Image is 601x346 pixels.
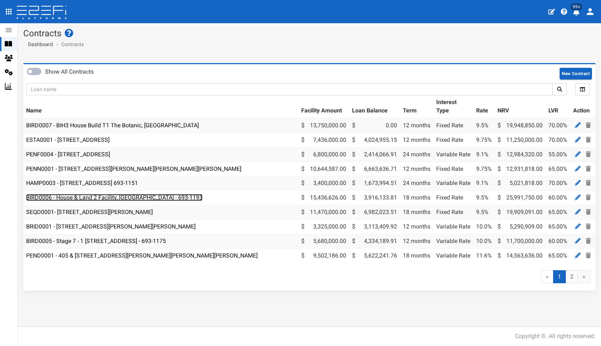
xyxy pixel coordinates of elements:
[54,41,84,48] li: Contracts
[433,95,473,118] th: Interest Type
[433,162,473,176] td: Fixed Rate
[584,236,593,246] a: Delete Contract
[584,222,593,231] a: Delete Contract
[553,270,566,284] span: 1
[400,147,433,162] td: 24 months
[584,150,593,159] a: Delete Contract
[433,133,473,147] td: Fixed Rate
[298,118,349,133] td: 13,750,000.00
[495,248,545,263] td: 14,563,636.00
[349,191,400,205] td: 3,916,133.81
[433,118,473,133] td: Fixed Rate
[25,41,53,48] a: Dashboard
[298,176,349,191] td: 3,400,000.00
[433,248,473,263] td: Variable Rate
[545,118,570,133] td: 70.00%
[298,248,349,263] td: 9,502,186.00
[473,95,495,118] th: Rate
[400,118,433,133] td: 12 months
[298,162,349,176] td: 10,644,587.00
[349,219,400,234] td: 3,113,409.92
[400,248,433,263] td: 18 months
[473,205,495,220] td: 9.5%
[349,162,400,176] td: 6,663,636.71
[495,95,545,118] th: NRV
[26,194,203,201] a: BIRD0006 - House & Land 2 Facility, [GEOGRAPHIC_DATA] - 693-1193
[400,162,433,176] td: 12 months
[26,238,166,244] a: BIRD0005 - Stage 7 - 1 [STREET_ADDRESS] - 693-1175
[26,223,196,230] a: BRID0001 - [STREET_ADDRESS][PERSON_NAME][PERSON_NAME]
[545,147,570,162] td: 55.00%
[26,151,110,158] a: PENF0004 - [STREET_ADDRESS]
[570,95,596,118] th: Action
[298,234,349,248] td: 5,680,000.00
[400,205,433,220] td: 18 months
[584,207,593,217] a: Delete Contract
[584,121,593,130] a: Delete Contract
[495,191,545,205] td: 25,991,750.00
[473,118,495,133] td: 9.5%
[560,68,592,79] button: New Contract
[545,219,570,234] td: 65.00%
[515,332,596,341] div: Copyright ©. All rights reserved.
[495,205,545,220] td: 19,909,091.00
[545,95,570,118] th: LVR
[495,133,545,147] td: 11,250,000.00
[584,135,593,144] a: Delete Contract
[26,165,241,172] a: PENN0001 - [STREET_ADDRESS][PERSON_NAME][PERSON_NAME][PERSON_NAME]
[495,147,545,162] td: 12,984,320.00
[400,176,433,191] td: 24 months
[545,205,570,220] td: 65.00%
[349,147,400,162] td: 2,414,066.91
[25,41,53,47] span: Dashboard
[545,162,570,176] td: 65.00%
[541,270,553,284] span: «
[495,118,545,133] td: 19,948,850.00
[495,176,545,191] td: 5,021,818.00
[298,133,349,147] td: 7,436,000.00
[473,234,495,248] td: 10.0%
[545,176,570,191] td: 70.00%
[495,234,545,248] td: 11,700,000.00
[565,270,578,284] a: 2
[473,147,495,162] td: 9.1%
[26,209,153,215] a: SEQD0001- [STREET_ADDRESS][PERSON_NAME]
[298,147,349,162] td: 6,800,000.00
[545,234,570,248] td: 60.00%
[349,234,400,248] td: 4,334,189.91
[584,251,593,260] a: Delete Contract
[584,193,593,202] a: Delete Contract
[298,219,349,234] td: 3,325,000.00
[349,205,400,220] td: 6,982,023.51
[495,219,545,234] td: 5,290,909.00
[26,252,258,259] a: PEND0001 - 405 & [STREET_ADDRESS][PERSON_NAME][PERSON_NAME][PERSON_NAME]
[23,29,596,38] h1: Contracts
[298,191,349,205] td: 15,436,626.00
[298,95,349,118] th: Facility Amount
[495,162,545,176] td: 12,931,818.00
[298,205,349,220] td: 11,470,000.00
[473,248,495,263] td: 11.6%
[433,147,473,162] td: Variable Rate
[473,162,495,176] td: 9.75%
[545,248,570,263] td: 65.00%
[473,191,495,205] td: 9.5%
[584,178,593,188] a: Delete Contract
[400,95,433,118] th: Term
[23,95,298,118] th: Name
[349,118,400,133] td: 0.00
[349,176,400,191] td: 1,673,994.51
[45,68,94,76] label: Show All Contracts
[433,219,473,234] td: Variable Rate
[545,133,570,147] td: 70.00%
[26,83,553,95] input: Loan name
[400,234,433,248] td: 12 months
[26,180,138,186] a: HAMP0003 - [STREET_ADDRESS] 693-1151
[349,133,400,147] td: 4,024,955.15
[400,191,433,205] td: 18 months
[433,205,473,220] td: Fixed Rate
[26,136,110,143] a: ESTA0001 - [STREET_ADDRESS]
[433,176,473,191] td: Variable Rate
[400,219,433,234] td: 12 months
[433,191,473,205] td: Fixed Rate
